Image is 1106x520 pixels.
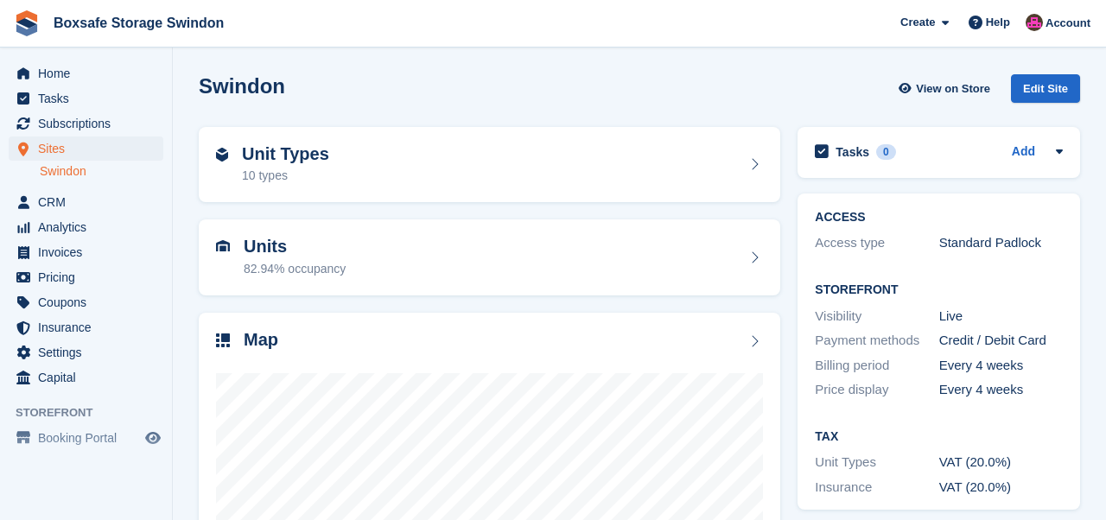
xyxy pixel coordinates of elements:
span: View on Store [916,80,990,98]
div: Visibility [815,307,938,327]
div: Live [939,307,1063,327]
a: menu [9,111,163,136]
div: 10 types [242,167,329,185]
img: Philip Matthews [1026,14,1043,31]
a: Unit Types 10 types [199,127,780,203]
span: Create [900,14,935,31]
div: Billing period [815,356,938,376]
span: Analytics [38,215,142,239]
a: Boxsafe Storage Swindon [47,9,231,37]
h2: Units [244,237,346,257]
div: Payment methods [815,331,938,351]
a: Preview store [143,428,163,448]
img: map-icn-33ee37083ee616e46c38cad1a60f524a97daa1e2b2c8c0bc3eb3415660979fc1.svg [216,333,230,347]
span: Storefront [16,404,172,422]
div: VAT (20.0%) [939,478,1063,498]
span: CRM [38,190,142,214]
a: menu [9,426,163,450]
h2: Unit Types [242,144,329,164]
div: Access type [815,233,938,253]
h2: Map [244,330,278,350]
span: Invoices [38,240,142,264]
a: Swindon [40,163,163,180]
span: Home [38,61,142,86]
div: Every 4 weeks [939,380,1063,400]
img: stora-icon-8386f47178a22dfd0bd8f6a31ec36ba5ce8667c1dd55bd0f319d3a0aa187defe.svg [14,10,40,36]
span: Settings [38,340,142,365]
span: Help [986,14,1010,31]
span: Pricing [38,265,142,289]
span: Coupons [38,290,142,314]
span: Capital [38,365,142,390]
a: Units 82.94% occupancy [199,219,780,295]
a: View on Store [896,74,997,103]
span: Insurance [38,315,142,339]
a: menu [9,215,163,239]
a: menu [9,136,163,161]
div: Edit Site [1011,74,1080,103]
a: menu [9,340,163,365]
a: menu [9,86,163,111]
h2: Swindon [199,74,285,98]
div: Insurance [815,478,938,498]
div: Standard Padlock [939,233,1063,253]
h2: Tax [815,430,1063,444]
a: menu [9,265,163,289]
img: unit-icn-7be61d7bf1b0ce9d3e12c5938cc71ed9869f7b940bace4675aadf7bd6d80202e.svg [216,240,230,252]
span: Account [1046,15,1090,32]
h2: ACCESS [815,211,1063,225]
div: 0 [876,144,896,160]
span: Tasks [38,86,142,111]
div: VAT (20.0%) [939,453,1063,472]
h2: Tasks [836,144,869,160]
div: Price display [815,380,938,400]
div: 82.94% occupancy [244,260,346,278]
a: menu [9,61,163,86]
a: menu [9,365,163,390]
a: menu [9,290,163,314]
div: Unit Types [815,453,938,472]
span: Sites [38,136,142,161]
img: unit-type-icn-2b2737a686de81e16bb02015468b77c625bbabd49415b5ef34ead5e3b44a266d.svg [216,148,228,162]
div: Credit / Debit Card [939,331,1063,351]
span: Booking Portal [38,426,142,450]
a: Edit Site [1011,74,1080,110]
a: menu [9,190,163,214]
span: Subscriptions [38,111,142,136]
a: menu [9,240,163,264]
h2: Storefront [815,283,1063,297]
a: menu [9,315,163,339]
a: Add [1012,143,1035,162]
div: Every 4 weeks [939,356,1063,376]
